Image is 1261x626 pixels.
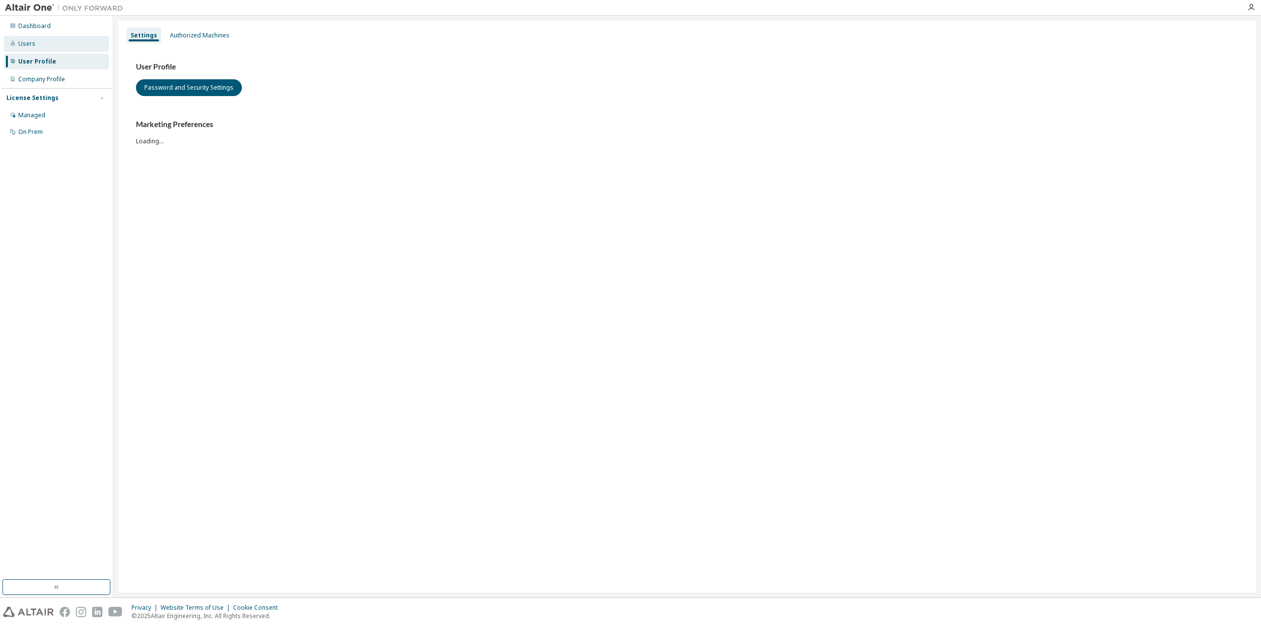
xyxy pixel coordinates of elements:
div: Users [18,40,35,48]
h3: Marketing Preferences [136,120,1238,130]
div: Website Terms of Use [161,604,233,612]
img: youtube.svg [108,607,123,617]
div: Loading... [136,120,1238,145]
div: Dashboard [18,22,51,30]
h3: User Profile [136,62,1238,72]
div: On Prem [18,128,43,136]
div: License Settings [6,94,59,102]
img: facebook.svg [60,607,70,617]
img: linkedin.svg [92,607,102,617]
div: Authorized Machines [170,32,230,39]
div: Cookie Consent [233,604,284,612]
div: User Profile [18,58,56,66]
button: Password and Security Settings [136,79,242,96]
p: © 2025 Altair Engineering, Inc. All Rights Reserved. [132,612,284,620]
div: Managed [18,111,45,119]
div: Settings [131,32,157,39]
img: altair_logo.svg [3,607,54,617]
div: Company Profile [18,75,65,83]
img: Altair One [5,3,128,13]
div: Privacy [132,604,161,612]
img: instagram.svg [76,607,86,617]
